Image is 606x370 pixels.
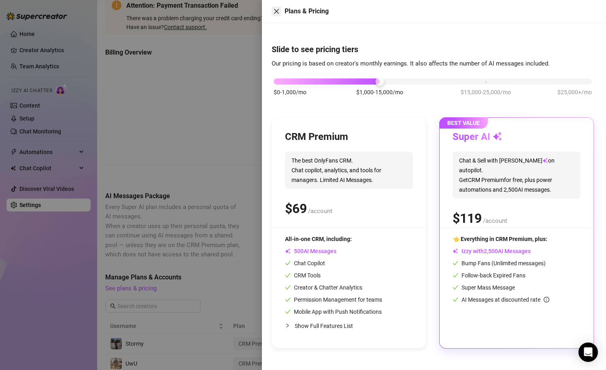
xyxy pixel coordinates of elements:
[285,296,382,303] span: Permission Management for teams
[453,272,525,279] span: Follow-back Expired Fans
[285,309,291,315] span: check
[308,207,332,215] span: /account
[453,260,458,266] span: check
[453,273,458,278] span: check
[578,343,598,362] div: Open Intercom Messenger
[453,260,546,266] span: Bump Fans (Unlimited messages)
[272,60,550,67] span: Our pricing is based on creator's monthly earnings. It also affects the number of AI messages inc...
[453,211,482,226] span: $
[453,297,458,302] span: check
[356,88,403,97] span: $1,000-15,000/mo
[285,248,336,254] span: AI Messages
[285,297,291,302] span: check
[461,296,549,303] span: AI Messages at discounted rate
[285,6,596,16] div: Plans & Pricing
[453,284,515,291] span: Super Mass Message
[285,131,348,144] h3: CRM Premium
[285,323,290,328] span: collapsed
[453,131,502,144] h3: Super AI
[285,236,352,242] span: All-in-one CRM, including:
[557,88,592,97] span: $25,000+/mo
[285,260,325,266] span: Chat Copilot
[453,152,580,199] span: Chat & Sell with [PERSON_NAME] on autopilot. Get CRM Premium for free, plus power automations and...
[285,152,413,189] span: The best OnlyFans CRM. Chat copilot, analytics, and tools for managers. Limited AI Messages.
[272,6,281,16] button: Close
[272,44,596,55] h4: Slide to see pricing tiers
[285,272,321,279] span: CRM Tools
[285,285,291,290] span: check
[285,273,291,278] span: check
[544,297,549,302] span: info-circle
[273,8,280,15] span: close
[453,236,547,242] span: 👈 Everything in CRM Premium, plus:
[439,117,488,129] span: BEST VALUE
[285,260,291,266] span: check
[285,316,413,335] div: Show Full Features List
[453,248,531,254] span: Izzy with AI Messages
[461,88,511,97] span: $15,000-25,000/mo
[285,284,362,291] span: Creator & Chatter Analytics
[285,201,307,216] span: $
[274,88,306,97] span: $0-1,000/mo
[285,309,382,315] span: Mobile App with Push Notifications
[483,217,507,224] span: /account
[295,323,353,329] span: Show Full Features List
[453,285,458,290] span: check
